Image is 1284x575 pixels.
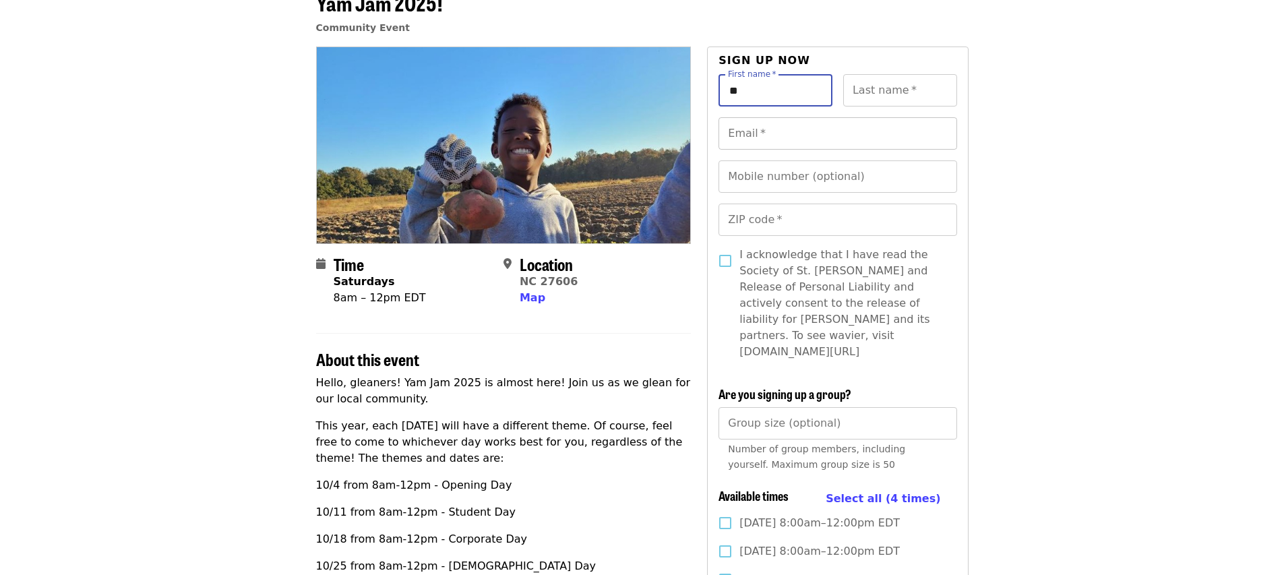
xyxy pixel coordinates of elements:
span: Time [334,252,364,276]
span: [DATE] 8:00am–12:00pm EDT [739,515,900,531]
span: Map [520,291,545,304]
a: Community Event [316,22,410,33]
p: Hello, gleaners! Yam Jam 2025 is almost here! Join us as we glean for our local community. [316,375,692,407]
p: 10/18 from 8am-12pm - Corporate Day [316,531,692,547]
button: Map [520,290,545,306]
p: This year, each [DATE] will have a different theme. Of course, feel free to come to whichever day... [316,418,692,466]
span: [DATE] 8:00am–12:00pm EDT [739,543,900,559]
p: 10/4 from 8am-12pm - Opening Day [316,477,692,493]
p: 10/11 from 8am-12pm - Student Day [316,504,692,520]
span: Location [520,252,573,276]
input: First name [719,74,832,107]
span: I acknowledge that I have read the Society of St. [PERSON_NAME] and Release of Personal Liability... [739,247,946,360]
input: Last name [843,74,957,107]
i: map-marker-alt icon [503,258,512,270]
img: Yam Jam 2025! organized by Society of St. Andrew [317,47,691,243]
button: Select all (4 times) [826,489,940,509]
span: Are you signing up a group? [719,385,851,402]
i: calendar icon [316,258,326,270]
label: First name [728,70,776,78]
input: Mobile number (optional) [719,160,956,193]
span: About this event [316,347,419,371]
span: Sign up now [719,54,810,67]
span: Number of group members, including yourself. Maximum group size is 50 [728,444,905,470]
span: Available times [719,487,789,504]
input: ZIP code [719,204,956,236]
strong: Saturdays [334,275,395,288]
input: Email [719,117,956,150]
p: 10/25 from 8am-12pm - [DEMOGRAPHIC_DATA] Day [316,558,692,574]
span: Select all (4 times) [826,492,940,505]
div: 8am – 12pm EDT [334,290,426,306]
input: [object Object] [719,407,956,440]
a: NC 27606 [520,275,578,288]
